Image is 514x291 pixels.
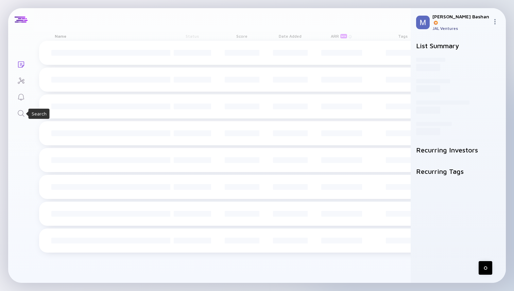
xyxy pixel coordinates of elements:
div: [PERSON_NAME] Bashan [432,14,490,25]
img: Menu [492,19,498,24]
div: ARR [331,34,348,38]
a: Reminders [8,88,34,105]
div: Score [223,31,261,41]
div: Name [49,31,172,41]
h2: List Summary [416,42,500,50]
div: Date Added [271,31,309,41]
div: Search [32,110,47,117]
div: beta [340,34,347,38]
div: Tags [384,31,422,41]
div: JAL Ventures [432,26,490,31]
h2: Recurring Tags [416,167,500,175]
span: Status [186,34,199,39]
a: Lists [8,56,34,72]
a: Search [8,105,34,121]
img: Miriam Profile Picture [416,16,430,29]
h2: Recurring Investors [416,146,500,154]
a: Investor Map [8,72,34,88]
